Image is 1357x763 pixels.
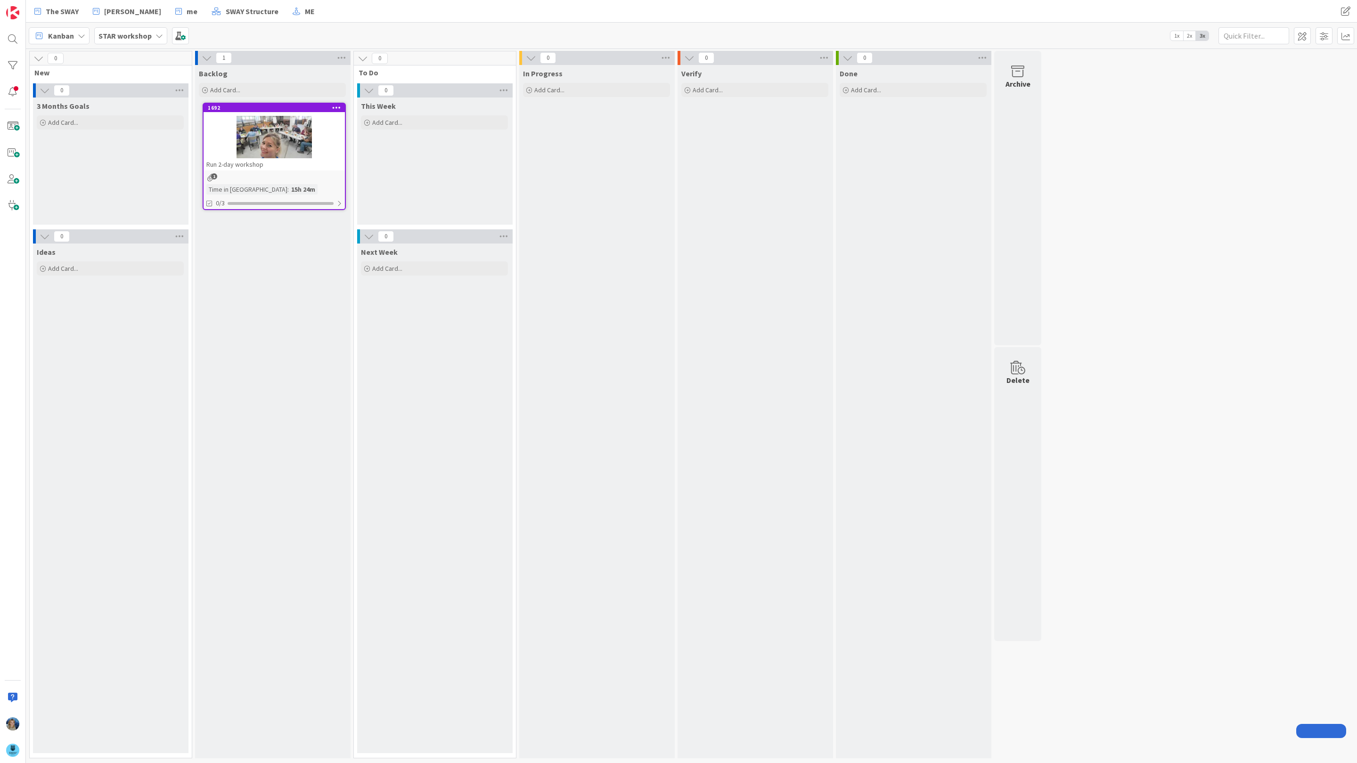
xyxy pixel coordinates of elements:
span: Add Card... [372,264,402,273]
span: To Do [359,68,504,77]
span: : [287,184,289,195]
span: [PERSON_NAME] [104,6,161,17]
span: 0 [378,85,394,96]
div: 1692 [204,104,345,112]
div: 1692 [208,105,345,111]
div: Time in [GEOGRAPHIC_DATA] [206,184,287,195]
a: 1692Run 2-day workshopTime in [GEOGRAPHIC_DATA]:15h 24m0/3 [203,103,346,210]
span: 0 [54,85,70,96]
span: Ideas [37,247,56,257]
img: Visit kanbanzone.com [6,6,19,19]
span: 0 [857,52,873,64]
input: Quick Filter... [1218,27,1289,44]
span: 2x [1183,31,1196,41]
span: Add Card... [534,86,564,94]
span: 0 [378,231,394,242]
span: 0 [372,53,388,64]
span: Next Week [361,247,398,257]
span: 0 [698,52,714,64]
img: MA [6,717,19,731]
a: SWAY Structure [206,3,284,20]
span: Backlog [199,69,228,78]
span: In Progress [523,69,563,78]
span: Add Card... [48,264,78,273]
span: SWAY Structure [226,6,278,17]
a: The SWAY [29,3,84,20]
span: Add Card... [210,86,240,94]
span: 1 [216,52,232,64]
div: Run 2-day workshop [204,158,345,170]
div: Delete [1006,374,1030,386]
div: Archive [1005,78,1030,89]
span: Add Card... [372,118,402,127]
span: Add Card... [693,86,723,94]
span: 0 [54,231,70,242]
img: avatar [6,744,19,757]
span: ME [305,6,315,17]
span: 0/3 [216,198,225,208]
span: 3x [1196,31,1209,41]
span: New [34,68,180,77]
span: Add Card... [851,86,881,94]
a: [PERSON_NAME] [87,3,167,20]
span: 1x [1170,31,1183,41]
div: 1692Run 2-day workshop [204,104,345,170]
span: Add Card... [48,118,78,127]
a: ME [287,3,320,20]
span: 0 [48,53,64,64]
span: me [187,6,197,17]
b: STAR workshop [98,31,152,41]
span: 1 [211,173,217,179]
div: 15h 24m [289,184,318,195]
span: Done [840,69,858,78]
a: me [170,3,203,20]
span: Kanban [48,30,74,41]
span: Verify [681,69,702,78]
span: 0 [540,52,556,64]
span: 3 Months Goals [37,101,90,111]
span: The SWAY [46,6,79,17]
span: This Week [361,101,396,111]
